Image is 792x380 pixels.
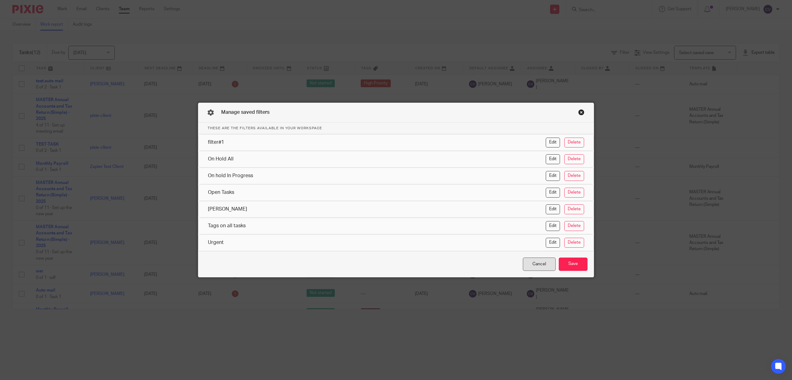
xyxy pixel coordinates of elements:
[208,138,546,147] div: filter#1
[564,221,584,231] button: Delete
[546,238,560,248] button: Edit
[564,154,584,164] button: Delete
[208,221,546,231] div: Tags on all tasks
[546,171,560,181] button: Edit
[559,258,588,271] button: Save
[564,188,584,198] button: Delete
[208,238,546,248] div: Urgent
[221,110,269,115] span: Manage saved filters
[208,154,546,164] div: On Hold All
[564,204,584,214] button: Delete
[208,204,546,214] div: [PERSON_NAME]
[208,171,546,181] div: On hold In Progress
[564,138,584,147] button: Delete
[523,258,556,271] div: Close this dialog window
[546,221,560,231] button: Edit
[564,238,584,248] button: Delete
[546,154,560,164] button: Edit
[546,138,560,147] button: Edit
[578,109,584,115] div: Close this dialog window
[564,171,584,181] button: Delete
[208,188,546,198] div: Open Tasks
[198,122,594,134] p: These are the filters available in your workspace
[546,204,560,214] button: Edit
[546,188,560,198] button: Edit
